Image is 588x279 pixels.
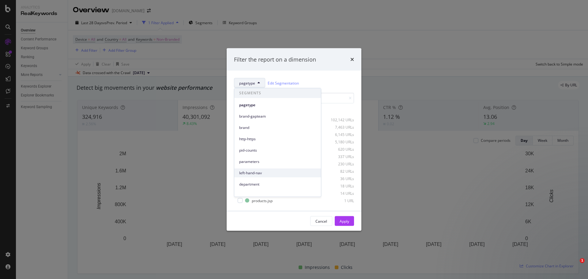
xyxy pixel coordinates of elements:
div: 230 URLs [324,161,354,166]
span: feature-shop [239,193,316,198]
span: pagetype [239,102,316,108]
span: 1 [580,258,585,263]
iframe: Intercom live chat [567,258,582,273]
div: 102,142 URLs [324,117,354,122]
div: 7,463 URLs [324,124,354,130]
div: Cancel [315,218,327,224]
span: brand-gapteam [239,114,316,119]
div: 36 URLs [324,176,354,181]
div: Filter the report on a dimension [234,55,316,63]
div: Apply [340,218,349,224]
div: 337 URLs [324,154,354,159]
div: 5,180 URLs [324,139,354,144]
span: SEGMENTS [234,88,321,98]
div: 82 URLs [324,168,354,174]
span: pagetype [239,80,255,85]
button: Apply [335,216,354,226]
div: times [350,55,354,63]
span: parameters [239,159,316,164]
a: Edit Segmentation [268,80,299,86]
div: modal [227,48,361,231]
div: 1 URL [324,198,354,203]
div: products.jsp [252,198,273,203]
span: pid-counts [239,148,316,153]
div: 14 URLs [324,190,354,196]
div: 6,145 URLs [324,132,354,137]
div: 18 URLs [324,183,354,188]
span: brand [239,125,316,130]
div: 620 URLs [324,146,354,152]
span: left-hand-nav [239,170,316,176]
button: Cancel [310,216,332,226]
span: department [239,182,316,187]
button: pagetype [234,78,265,88]
span: http-https [239,136,316,142]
